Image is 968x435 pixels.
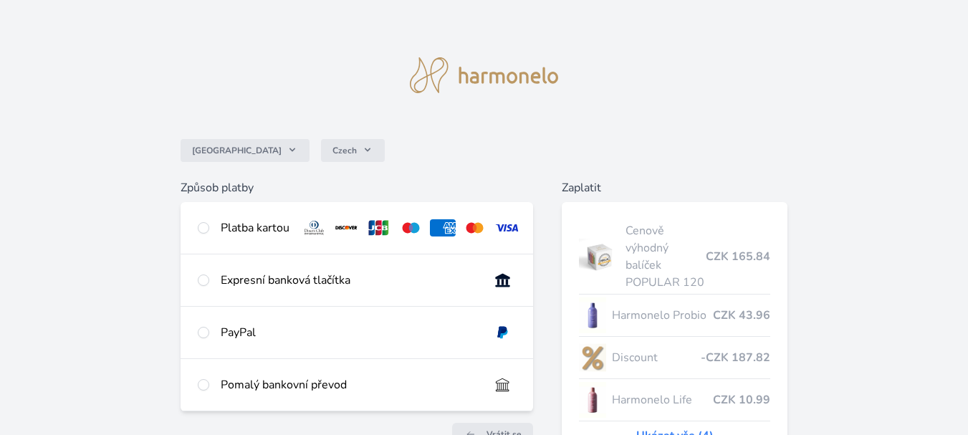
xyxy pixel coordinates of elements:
span: CZK 43.96 [713,307,770,324]
span: Harmonelo Life [612,391,713,408]
h6: Zaplatit [562,179,787,196]
span: CZK 165.84 [706,248,770,265]
img: CLEAN_PROBIO_se_stinem_x-lo.jpg [579,297,606,333]
div: Platba kartou [221,219,289,236]
img: paypal.svg [489,324,516,341]
button: Czech [321,139,385,162]
img: discount-lo.png [579,340,606,376]
span: Discount [612,349,701,366]
span: Czech [332,145,357,156]
img: discover.svg [333,219,360,236]
img: logo.svg [410,57,559,93]
img: onlineBanking_CZ.svg [489,272,516,289]
span: Harmonelo Probio [612,307,713,324]
img: CLEAN_LIFE_se_stinem_x-lo.jpg [579,382,606,418]
img: bankTransfer_IBAN.svg [489,376,516,393]
img: amex.svg [430,219,456,236]
span: Cenově výhodný balíček POPULAR 120 [626,222,706,291]
div: PayPal [221,324,478,341]
img: diners.svg [301,219,327,236]
div: Expresní banková tlačítka [221,272,478,289]
h6: Způsob platby [181,179,533,196]
span: -CZK 187.82 [701,349,770,366]
div: Pomalý bankovní převod [221,376,478,393]
img: popular.jpg [579,239,620,274]
img: mc.svg [461,219,488,236]
button: [GEOGRAPHIC_DATA] [181,139,310,162]
img: visa.svg [494,219,520,236]
img: maestro.svg [398,219,424,236]
img: jcb.svg [365,219,392,236]
span: [GEOGRAPHIC_DATA] [192,145,282,156]
span: CZK 10.99 [713,391,770,408]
